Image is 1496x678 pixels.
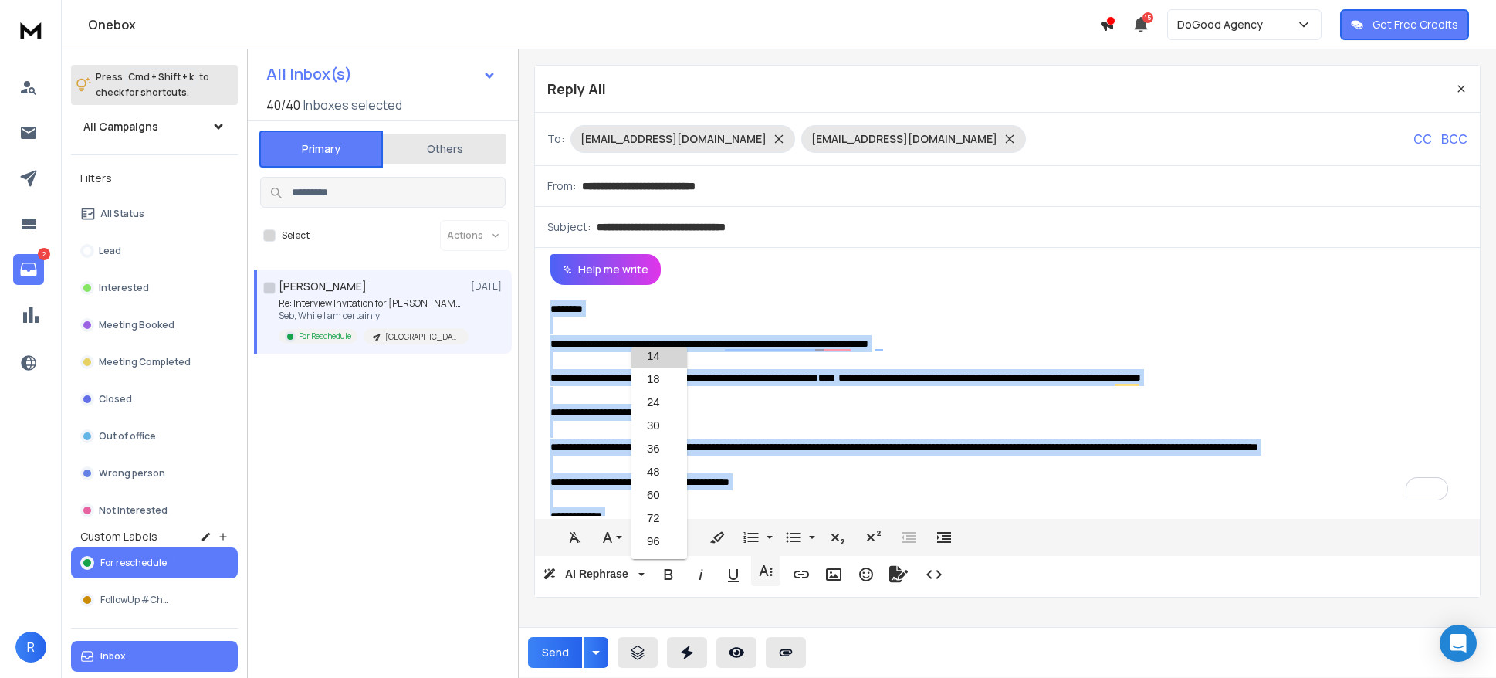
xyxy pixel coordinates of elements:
[38,248,50,260] p: 2
[858,522,888,553] button: Superscript
[631,344,687,368] a: 14
[929,522,959,553] button: Increase Indent (⌘])
[71,421,238,452] button: Out of office
[919,559,949,590] button: Code View
[702,522,732,553] button: Background Color
[631,391,687,414] a: 24
[528,637,582,668] button: Send
[279,279,367,294] h1: [PERSON_NAME]
[99,467,165,480] p: Wrong person
[254,59,509,90] button: All Inbox(s)
[562,568,631,581] span: AI Rephrase
[279,297,464,310] p: Re: Interview Invitation for [PERSON_NAME]
[266,66,352,82] h1: All Inbox(s)
[547,178,576,194] p: From:
[540,559,648,590] button: AI Rephrase
[580,131,767,147] p: [EMAIL_ADDRESS][DOMAIN_NAME]
[71,458,238,489] button: Wrong person
[99,393,132,405] p: Closed
[100,208,144,220] p: All Status
[99,430,156,442] p: Out of office
[126,68,196,86] span: Cmd + Shift + k
[15,632,46,663] button: R
[71,236,238,266] button: Lead
[383,132,506,166] button: Others
[71,273,238,303] button: Interested
[1441,130,1467,148] p: BCC
[631,437,687,460] a: 36
[631,368,687,391] a: 18
[71,585,238,615] button: FollowUp #Chat
[83,119,158,134] h1: All Campaigns
[279,310,464,322] p: Seb, While I am certainly
[13,254,44,285] a: 2
[631,483,687,507] a: 60
[71,347,238,378] button: Meeting Completed
[71,310,238,341] button: Meeting Booked
[99,356,191,368] p: Meeting Completed
[88,15,1099,34] h1: Onebox
[631,414,687,437] a: 30
[851,559,881,590] button: Emoticons
[303,96,402,114] h3: Inboxes selected
[631,507,687,530] a: 72
[385,331,459,343] p: [GEOGRAPHIC_DATA] | 200 - 499 | CEO
[547,219,591,235] p: Subject:
[71,168,238,189] h3: Filters
[71,384,238,415] button: Closed
[560,522,590,553] button: Clear Formatting
[100,594,172,606] span: FollowUp #Chat
[71,495,238,526] button: Not Interested
[631,530,687,553] a: 96
[266,96,300,114] span: 40 / 40
[1177,17,1269,32] p: DoGood Agency
[282,229,310,242] label: Select
[1340,9,1469,40] button: Get Free Credits
[99,282,149,294] p: Interested
[1372,17,1458,32] p: Get Free Credits
[99,319,174,331] p: Meeting Booked
[80,529,157,544] h3: Custom Labels
[99,504,168,517] p: Not Interested
[100,650,126,663] p: Inbox
[259,131,383,168] button: Primary
[550,254,661,285] button: Help me write
[100,557,167,569] span: For reschedule
[535,285,1475,516] div: To enrich screen reader interactions, please activate Accessibility in Grammarly extension settings
[71,198,238,229] button: All Status
[99,245,121,257] p: Lead
[631,460,687,483] a: 48
[1413,130,1432,148] p: CC
[71,547,238,578] button: For reschedule
[811,131,997,147] p: [EMAIL_ADDRESS][DOMAIN_NAME]
[71,641,238,672] button: Inbox
[71,111,238,142] button: All Campaigns
[299,331,351,342] p: For Reschedule
[736,522,766,553] button: Ordered List
[96,69,209,100] p: Press to check for shortcuts.
[894,522,923,553] button: Decrease Indent (⌘[)
[547,78,606,100] p: Reply All
[471,280,506,293] p: [DATE]
[15,15,46,44] img: logo
[1142,12,1153,23] span: 15
[1440,625,1477,662] div: Open Intercom Messenger
[884,559,913,590] button: Signature
[596,522,625,553] button: Font Family
[547,131,564,147] p: To:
